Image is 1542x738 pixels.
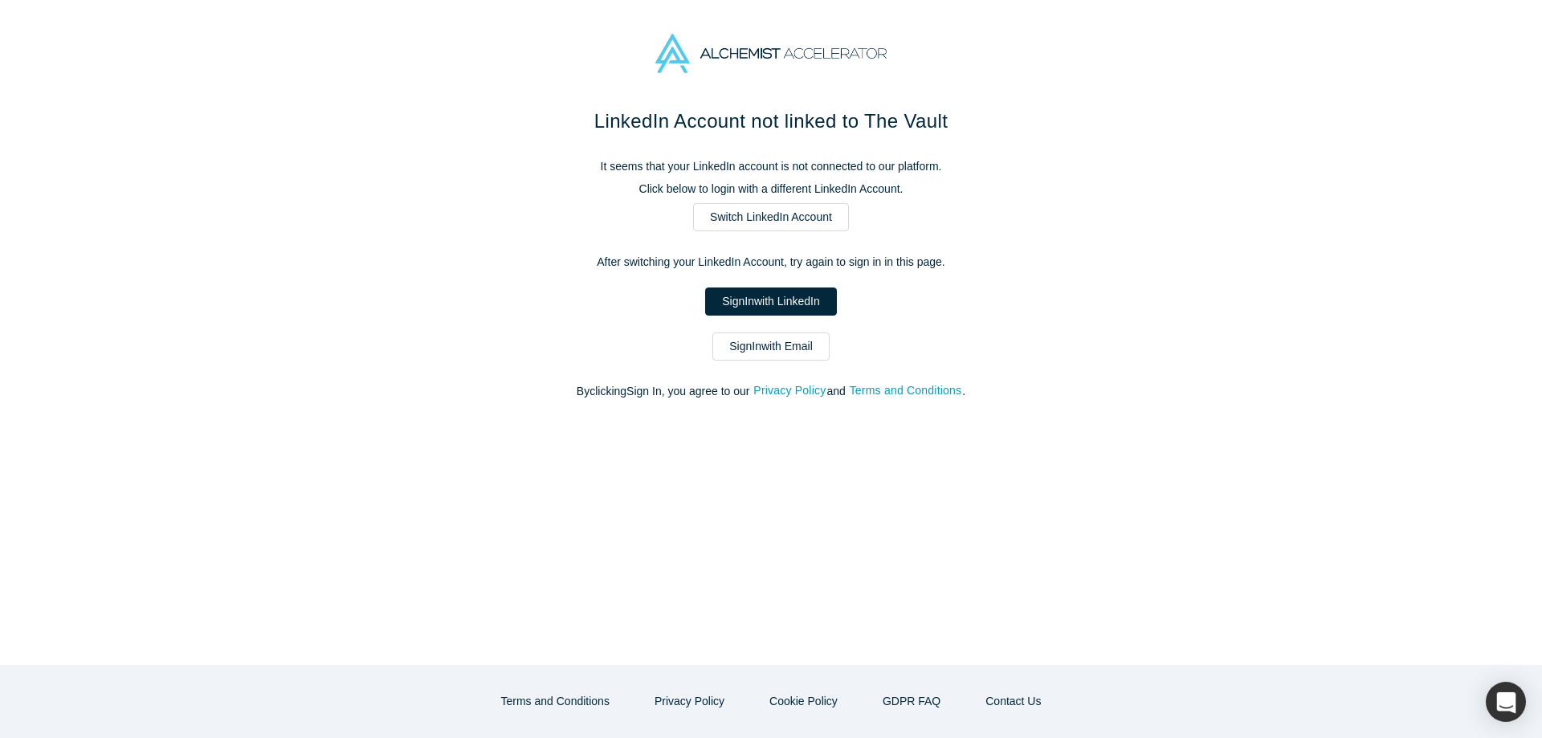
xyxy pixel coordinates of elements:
button: Terms and Conditions [484,687,626,716]
button: Privacy Policy [638,687,741,716]
a: GDPR FAQ [866,687,957,716]
p: After switching your LinkedIn Account, try again to sign in in this page. [434,254,1108,271]
button: Cookie Policy [753,687,855,716]
a: Switch LinkedIn Account [693,203,849,231]
h1: LinkedIn Account not linked to The Vault [434,107,1108,136]
p: By clicking Sign In , you agree to our and . [434,383,1108,400]
button: Contact Us [969,687,1058,716]
button: Terms and Conditions [849,381,963,400]
p: Click below to login with a different LinkedIn Account. [434,181,1108,198]
img: Alchemist Accelerator Logo [655,34,887,73]
a: SignInwith LinkedIn [705,287,836,316]
button: Privacy Policy [753,381,826,400]
p: It seems that your LinkedIn account is not connected to our platform. [434,158,1108,175]
a: SignInwith Email [712,332,830,361]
